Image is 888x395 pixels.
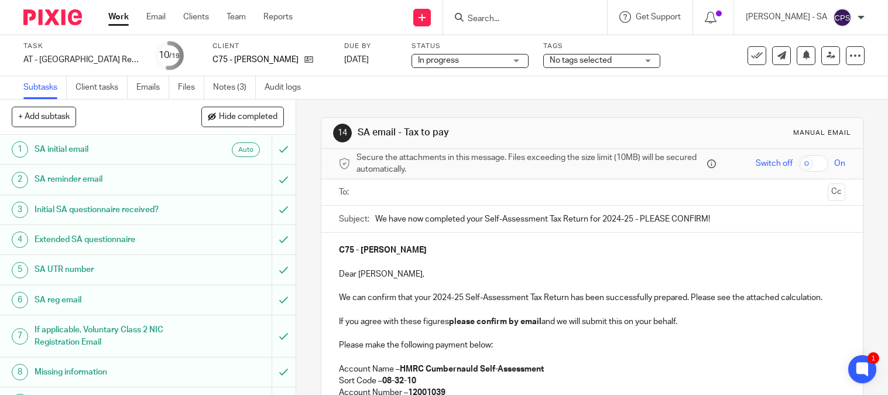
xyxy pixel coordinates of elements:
h1: If applicable, Voluntary Class 2 NIC Registration Email [35,321,185,351]
h1: Initial SA questionnaire received? [35,201,185,219]
strong: Self-Assessment [480,365,544,373]
label: Client [212,42,330,51]
a: Clients [183,11,209,23]
a: Audit logs [265,76,310,99]
h1: Extended SA questionnaire [35,231,185,248]
button: + Add subtask [12,107,76,127]
h1: SA email - Tax to pay [358,127,617,139]
div: 1 [868,352,879,364]
p: Account Name – [339,363,845,375]
div: 2 [12,172,28,188]
div: AT - [GEOGRAPHIC_DATA] Return - PE [DATE] [23,54,140,66]
a: Emails [136,76,169,99]
span: No tags selected [550,56,612,64]
span: Secure the attachments in this message. Files exceeding the size limit (10MB) will be secured aut... [356,152,704,176]
div: 4 [12,231,28,248]
div: 3 [12,202,28,218]
span: Get Support [636,13,681,21]
span: Switch off [756,158,793,169]
strong: HMRC Cumbernauld [400,365,478,373]
div: 10 [159,49,180,62]
strong: C75 - [PERSON_NAME] [339,246,427,254]
div: 14 [333,124,352,142]
label: Due by [344,42,397,51]
a: Team [227,11,246,23]
span: Hide completed [219,113,277,122]
div: AT - SA Return - PE 05-04-2025 [23,54,140,66]
img: Pixie [23,9,82,25]
label: Tags [543,42,660,51]
label: Status [412,42,529,51]
p: If you agree with these figures and we will submit this on your behalf. [339,316,845,328]
p: [PERSON_NAME] - SA [746,11,827,23]
div: 1 [12,141,28,158]
p: We can confirm that your 2024-25 Self-Assessment Tax Return has been successfully prepared. Pleas... [339,292,845,304]
label: To: [339,186,352,198]
small: /19 [169,53,180,59]
a: Subtasks [23,76,67,99]
a: Client tasks [76,76,128,99]
a: Reports [263,11,293,23]
h1: SA reg email [35,291,185,309]
p: C75 - [PERSON_NAME] [212,54,299,66]
strong: please confirm by email [449,318,541,326]
img: svg%3E [833,8,852,27]
div: Manual email [793,128,851,138]
h1: Missing information [35,363,185,381]
div: 7 [12,328,28,345]
p: Dear [PERSON_NAME], [339,268,845,280]
h1: SA initial email [35,141,185,158]
span: On [834,158,845,169]
a: Files [178,76,204,99]
a: Work [108,11,129,23]
label: Subject: [339,213,369,225]
div: 5 [12,262,28,278]
div: Auto [232,142,260,157]
span: [DATE] [344,56,369,64]
p: Please make the following payment below: [339,339,845,351]
div: 6 [12,292,28,308]
button: Hide completed [201,107,284,127]
h1: SA reminder email [35,171,185,188]
a: Email [146,11,166,23]
input: Search [467,14,572,25]
p: Sort Code – [339,375,845,387]
label: Task [23,42,140,51]
strong: 08-32-10 [382,377,416,385]
span: In progress [418,56,459,64]
div: 8 [12,364,28,380]
a: Notes (3) [213,76,256,99]
h1: SA UTR number [35,261,185,278]
button: Cc [828,183,845,201]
